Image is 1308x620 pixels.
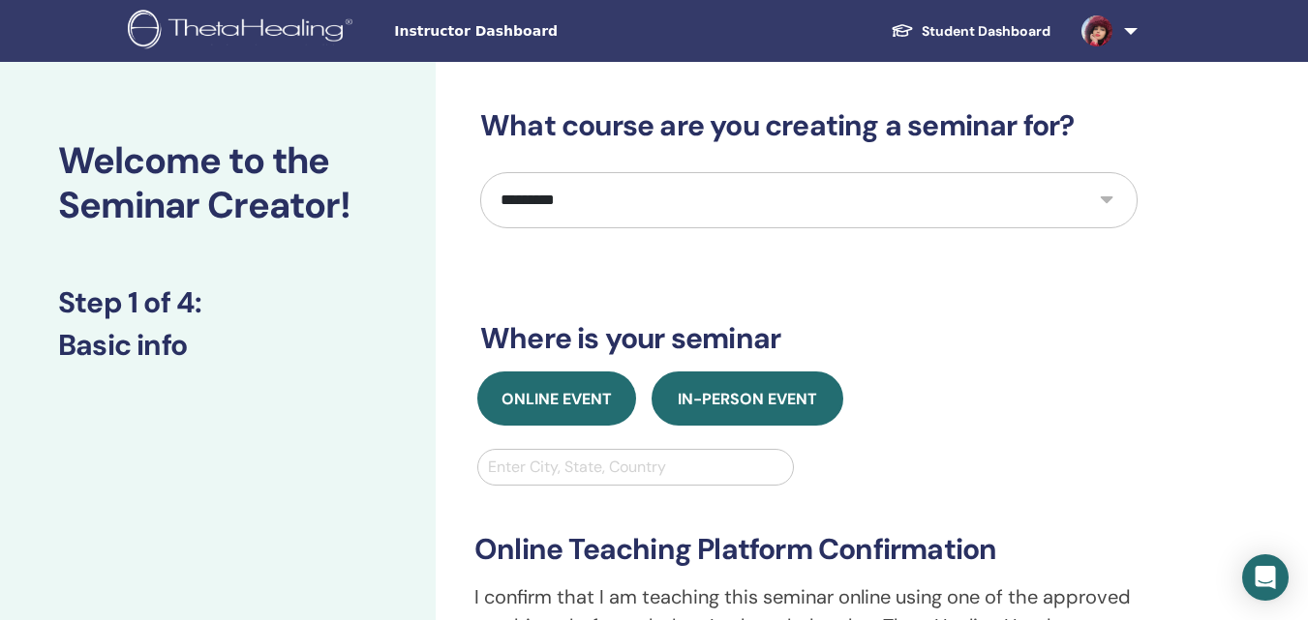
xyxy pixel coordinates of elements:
[394,21,684,42] span: Instructor Dashboard
[891,22,914,39] img: graduation-cap-white.svg
[128,10,359,53] img: logo.png
[58,139,378,227] h2: Welcome to the Seminar Creator!
[652,371,843,426] button: In-Person Event
[502,389,612,409] span: Online Event
[58,285,378,320] h3: Step 1 of 4 :
[875,14,1066,49] a: Student Dashboard
[678,389,817,409] span: In-Person Event
[1081,15,1112,46] img: default.jpg
[480,321,1138,356] h3: Where is your seminar
[477,371,636,426] button: Online Event
[1242,554,1289,601] div: Open Intercom Messenger
[58,328,378,363] h3: Basic info
[480,108,1138,143] h3: What course are you creating a seminar for?
[474,532,1143,567] h3: Online Teaching Platform Confirmation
